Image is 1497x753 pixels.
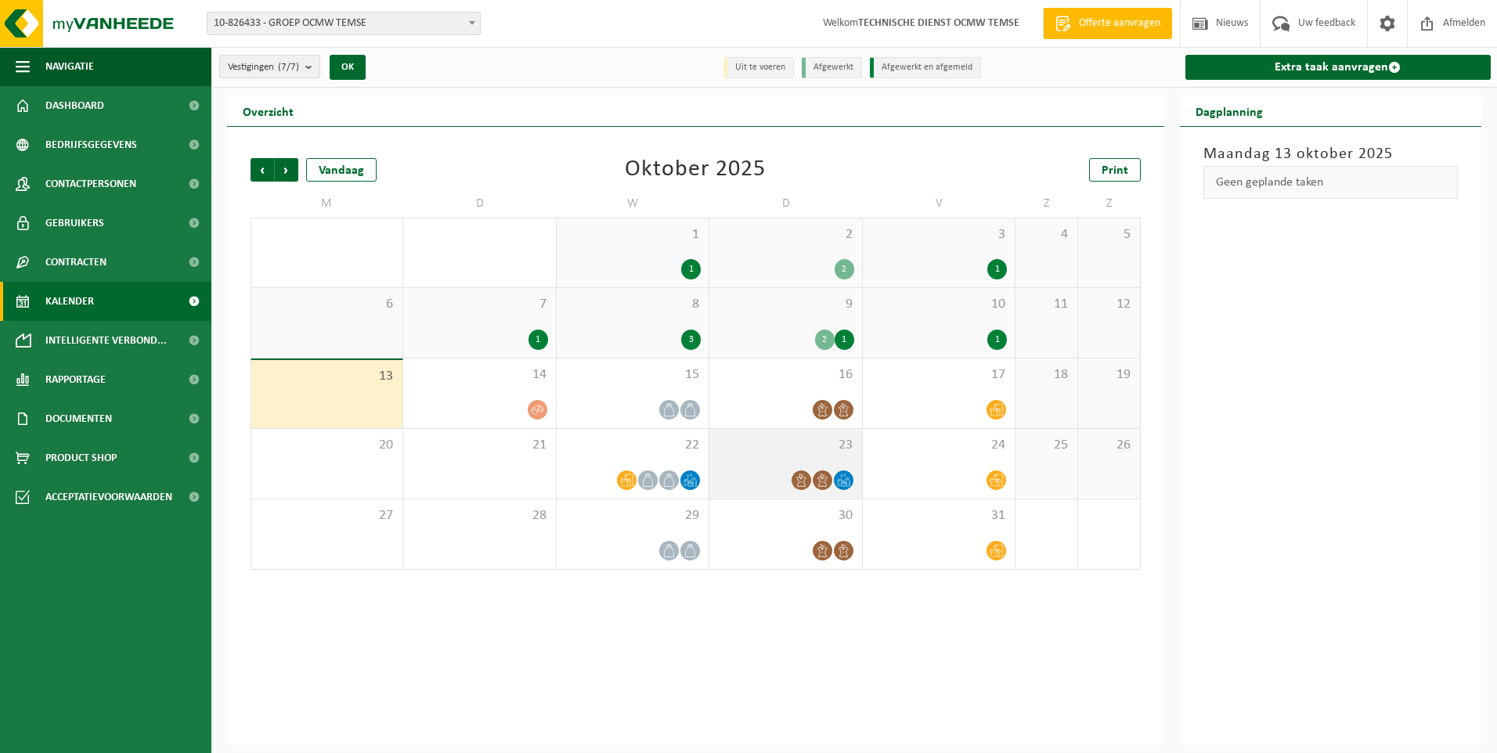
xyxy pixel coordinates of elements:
span: 17 [871,366,1007,384]
span: Print [1102,164,1128,177]
span: Product Shop [45,438,117,477]
span: 13 [259,368,395,385]
span: Bedrijfsgegevens [45,125,137,164]
span: 15 [565,366,701,384]
div: 2 [815,330,835,350]
span: 24 [871,437,1007,454]
span: 8 [565,296,701,313]
span: 14 [411,366,547,384]
span: Kalender [45,282,94,321]
span: Vorige [251,158,274,182]
span: Documenten [45,399,112,438]
span: 7 [411,296,547,313]
span: Rapportage [45,360,106,399]
span: 30 [717,507,853,524]
div: 3 [681,330,701,350]
h2: Overzicht [227,95,309,126]
a: Offerte aanvragen [1043,8,1172,39]
td: Z [1015,189,1078,218]
span: 9 [717,296,853,313]
td: Z [1078,189,1141,218]
span: Gebruikers [45,204,104,243]
button: OK [330,55,366,80]
span: 16 [717,366,853,384]
h2: Dagplanning [1180,95,1279,126]
span: 18 [1023,366,1070,384]
span: 21 [411,437,547,454]
span: 26 [1086,437,1132,454]
div: Geen geplande taken [1203,166,1459,199]
td: W [557,189,709,218]
span: 2 [717,226,853,243]
td: V [863,189,1015,218]
div: Oktober 2025 [625,158,766,182]
td: D [709,189,862,218]
span: Contactpersonen [45,164,136,204]
td: D [403,189,556,218]
span: 27 [259,507,395,524]
span: 28 [411,507,547,524]
span: 20 [259,437,395,454]
span: Contracten [45,243,106,282]
div: 2 [835,259,854,279]
span: 29 [565,507,701,524]
span: 10 [871,296,1007,313]
div: Vandaag [306,158,377,182]
li: Uit te voeren [723,57,794,78]
div: 1 [681,259,701,279]
div: 1 [987,330,1007,350]
a: Print [1089,158,1141,182]
span: Acceptatievoorwaarden [45,477,172,517]
span: 10-826433 - GROEP OCMW TEMSE [207,12,481,35]
span: Volgende [275,158,298,182]
span: Offerte aanvragen [1075,16,1164,31]
span: 25 [1023,437,1070,454]
span: 10-826433 - GROEP OCMW TEMSE [207,13,480,34]
span: Navigatie [45,47,94,86]
a: Extra taak aanvragen [1185,55,1492,80]
span: 12 [1086,296,1132,313]
li: Afgewerkt [802,57,862,78]
count: (7/7) [278,62,299,72]
span: 11 [1023,296,1070,313]
span: 31 [871,507,1007,524]
span: 3 [871,226,1007,243]
span: 23 [717,437,853,454]
strong: TECHNISCHE DIENST OCMW TEMSE [858,17,1019,29]
li: Afgewerkt en afgemeld [870,57,981,78]
button: Vestigingen(7/7) [219,55,320,78]
div: 1 [835,330,854,350]
span: 4 [1023,226,1070,243]
span: 22 [565,437,701,454]
span: 6 [259,296,395,313]
div: 1 [987,259,1007,279]
span: Vestigingen [228,56,299,79]
h3: Maandag 13 oktober 2025 [1203,142,1459,166]
span: Intelligente verbond... [45,321,167,360]
div: 1 [528,330,548,350]
td: M [251,189,403,218]
span: Dashboard [45,86,104,125]
span: 1 [565,226,701,243]
span: 19 [1086,366,1132,384]
span: 5 [1086,226,1132,243]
